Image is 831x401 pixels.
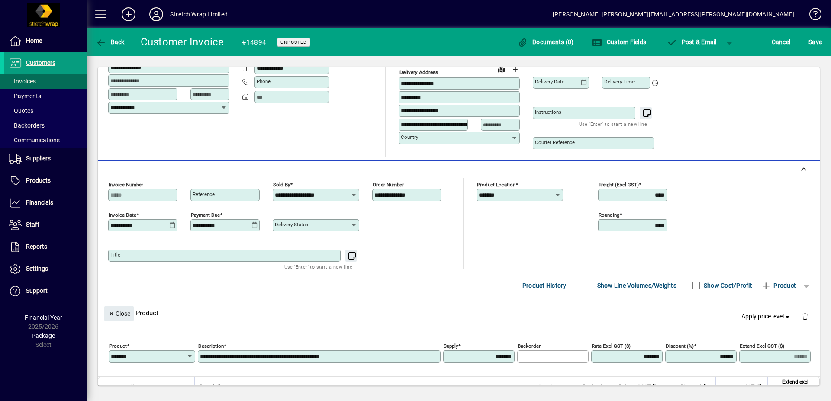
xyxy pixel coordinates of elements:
[373,182,404,188] mat-label: Order number
[761,279,796,292] span: Product
[589,34,648,50] button: Custom Fields
[806,34,824,50] button: Save
[93,34,127,50] button: Back
[682,38,686,45] span: P
[401,134,418,140] mat-label: Country
[87,34,134,50] app-page-header-button: Back
[9,93,41,99] span: Payments
[599,212,619,218] mat-label: Rounding
[4,103,87,118] a: Quotes
[667,38,717,45] span: ost & Email
[108,307,130,321] span: Close
[4,118,87,133] a: Backorders
[98,297,820,329] div: Product
[666,343,694,349] mat-label: Discount (%)
[109,212,136,218] mat-label: Invoice date
[4,280,87,302] a: Support
[553,7,794,21] div: [PERSON_NAME] [PERSON_NAME][EMAIL_ADDRESS][PERSON_NAME][DOMAIN_NAME]
[109,343,127,349] mat-label: Product
[284,262,352,272] mat-hint: Use 'Enter' to start a new line
[740,343,784,349] mat-label: Extend excl GST ($)
[604,79,635,85] mat-label: Delivery time
[200,382,226,391] span: Description
[110,252,120,258] mat-label: Title
[275,221,308,228] mat-label: Delivery status
[662,34,721,50] button: Post & Email
[9,107,33,114] span: Quotes
[808,35,822,49] span: ave
[26,59,55,66] span: Customers
[25,314,62,321] span: Financial Year
[515,34,576,50] button: Documents (0)
[9,137,60,144] span: Communications
[519,278,570,293] button: Product History
[4,133,87,148] a: Communications
[579,119,647,129] mat-hint: Use 'Enter' to start a new line
[4,148,87,170] a: Suppliers
[770,34,793,50] button: Cancel
[757,278,800,293] button: Product
[280,39,307,45] span: Unposted
[191,212,220,218] mat-label: Payment due
[4,192,87,214] a: Financials
[96,38,125,45] span: Back
[142,6,170,22] button: Profile
[141,35,224,49] div: Customer Invoice
[26,287,48,294] span: Support
[257,78,271,84] mat-label: Phone
[808,38,812,45] span: S
[508,63,522,77] button: Choose address
[619,382,658,391] span: Rate excl GST ($)
[104,306,134,321] button: Close
[109,182,143,188] mat-label: Invoice number
[26,243,47,250] span: Reports
[4,236,87,258] a: Reports
[131,382,142,391] span: Item
[494,62,508,76] a: View on map
[592,343,631,349] mat-label: Rate excl GST ($)
[535,139,575,145] mat-label: Courier Reference
[444,343,458,349] mat-label: Supply
[518,343,541,349] mat-label: Backorder
[772,35,791,49] span: Cancel
[170,7,228,21] div: Stretch Wrap Limited
[477,182,515,188] mat-label: Product location
[741,312,792,321] span: Apply price level
[26,221,39,228] span: Staff
[522,279,567,292] span: Product History
[26,177,51,184] span: Products
[4,30,87,52] a: Home
[32,332,55,339] span: Package
[115,6,142,22] button: Add
[26,199,53,206] span: Financials
[4,74,87,89] a: Invoices
[702,281,752,290] label: Show Cost/Profit
[795,312,815,320] app-page-header-button: Delete
[738,309,795,324] button: Apply price level
[26,265,48,272] span: Settings
[599,182,639,188] mat-label: Freight (excl GST)
[242,35,267,49] div: #14894
[4,170,87,192] a: Products
[193,191,215,197] mat-label: Reference
[26,37,42,44] span: Home
[102,309,136,317] app-page-header-button: Close
[273,182,290,188] mat-label: Sold by
[803,2,820,30] a: Knowledge Base
[592,38,646,45] span: Custom Fields
[795,306,815,327] button: Delete
[4,89,87,103] a: Payments
[745,382,762,391] span: GST ($)
[4,214,87,236] a: Staff
[9,78,36,85] span: Invoices
[538,382,554,391] span: Supply
[9,122,45,129] span: Backorders
[518,38,574,45] span: Documents (0)
[773,377,808,396] span: Extend excl GST ($)
[596,281,676,290] label: Show Line Volumes/Weights
[681,382,710,391] span: Discount (%)
[26,155,51,162] span: Suppliers
[535,79,564,85] mat-label: Delivery date
[198,343,224,349] mat-label: Description
[4,258,87,280] a: Settings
